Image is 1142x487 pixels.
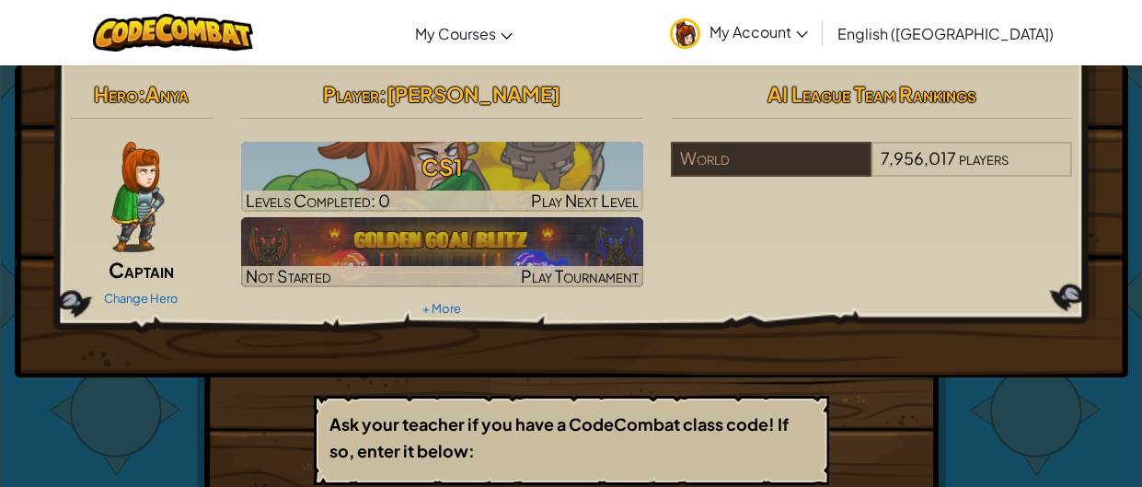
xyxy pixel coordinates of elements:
a: + More [422,301,461,316]
span: Hero [94,81,138,107]
span: Captain [109,257,174,283]
h3: CS1 [241,146,643,188]
span: players [959,147,1009,168]
span: 7,956,017 [881,147,956,168]
a: English ([GEOGRAPHIC_DATA]) [828,8,1063,58]
span: AI League Team Rankings [767,81,976,107]
span: Levels Completed: 0 [246,190,390,211]
a: Not StartedPlay Tournament [241,217,643,287]
span: Player [323,81,379,107]
a: My Courses [406,8,522,58]
b: Ask your teacher if you have a CodeCombat class code! If so, enter it below: [329,413,789,461]
img: CS1 [241,142,643,212]
span: English ([GEOGRAPHIC_DATA]) [837,24,1054,43]
a: World7,956,017players [671,159,1073,180]
span: My Courses [415,24,496,43]
a: My Account [661,4,817,62]
img: captain-pose.png [111,142,164,252]
span: : [138,81,145,107]
img: Golden Goal [241,217,643,287]
span: Anya [145,81,189,107]
span: Play Next Level [531,190,639,211]
div: World [671,142,871,177]
a: Change Hero [104,291,179,306]
a: Play Next Level [241,142,643,212]
span: Play Tournament [521,265,639,286]
img: avatar [670,18,700,49]
span: My Account [709,22,808,41]
span: : [379,81,386,107]
span: [PERSON_NAME] [386,81,560,107]
img: CodeCombat logo [93,14,254,52]
span: Not Started [246,265,331,286]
